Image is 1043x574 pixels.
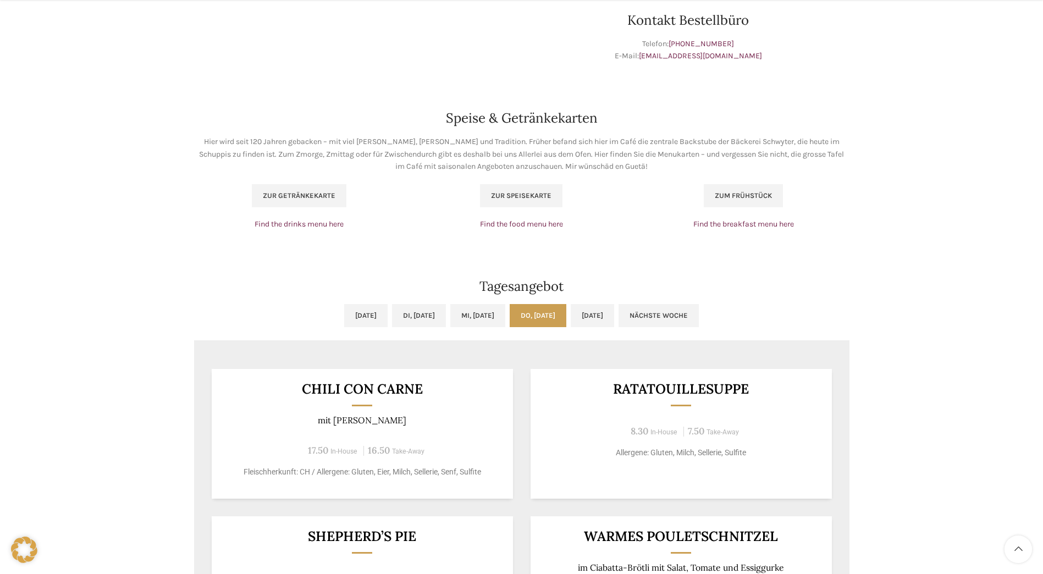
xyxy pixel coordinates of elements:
h3: Warmes Pouletschnitzel [544,529,818,543]
a: Nächste Woche [619,304,699,327]
span: 17.50 [308,444,328,456]
span: 7.50 [688,425,704,437]
h2: Speise & Getränkekarten [194,112,849,125]
a: Find the breakfast menu here [693,219,794,229]
span: 16.50 [368,444,390,456]
a: Zum Frühstück [704,184,783,207]
a: Mi, [DATE] [450,304,505,327]
a: Find the drinks menu here [255,219,344,229]
a: Di, [DATE] [392,304,446,327]
a: [EMAIL_ADDRESS][DOMAIN_NAME] [639,51,762,60]
a: Find the food menu here [480,219,563,229]
span: Take-Away [707,428,739,436]
p: Telefon: E-Mail: [527,38,849,63]
h3: Ratatouillesuppe [544,382,818,396]
span: 8.30 [631,425,648,437]
h2: Kontakt Bestellbüro [527,14,849,27]
p: Allergene: Gluten, Milch, Sellerie, Sulfite [544,447,818,459]
a: Do, [DATE] [510,304,566,327]
a: Zur Getränkekarte [252,184,346,207]
span: Take-Away [392,448,424,455]
span: In-House [650,428,677,436]
span: Zur Speisekarte [491,191,551,200]
p: im Ciabatta-Brötli mit Salat, Tomate und Essiggurke [544,562,818,573]
span: In-House [330,448,357,455]
a: [DATE] [571,304,614,327]
h3: Chili con Carne [225,382,499,396]
p: Hier wird seit 120 Jahren gebacken – mit viel [PERSON_NAME], [PERSON_NAME] und Tradition. Früher ... [194,136,849,173]
a: [PHONE_NUMBER] [669,39,734,48]
a: [DATE] [344,304,388,327]
p: Fleischherkunft: CH / Allergene: Gluten, Eier, Milch, Sellerie, Senf, Sulfite [225,466,499,478]
h2: Tagesangebot [194,280,849,293]
h3: Shepherd’s Pie [225,529,499,543]
a: Scroll to top button [1005,536,1032,563]
span: Zur Getränkekarte [263,191,335,200]
a: Zur Speisekarte [480,184,562,207]
span: Zum Frühstück [715,191,772,200]
p: mit [PERSON_NAME] [225,415,499,426]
